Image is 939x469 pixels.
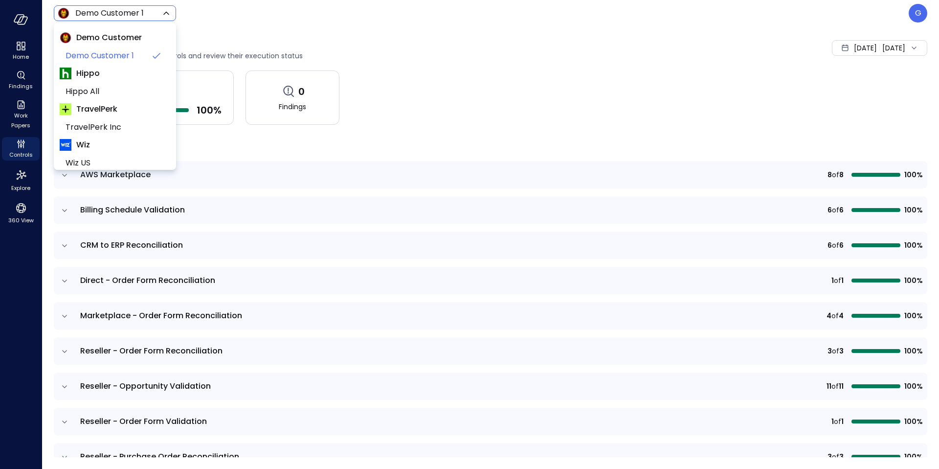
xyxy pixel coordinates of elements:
img: Demo Customer [60,32,71,44]
span: Demo Customer [76,32,142,44]
img: TravelPerk [60,103,71,115]
img: Wiz [60,139,71,151]
li: Hippo All [60,83,170,100]
span: Hippo All [66,86,162,97]
img: Hippo [60,68,71,79]
span: Demo Customer 1 [66,50,147,62]
span: Wiz [76,139,90,151]
span: Wiz US [66,157,162,169]
li: TravelPerk Inc [60,118,170,136]
li: Wiz US [60,154,170,172]
li: Demo Customer 1 [60,47,170,65]
span: TravelPerk [76,103,117,115]
span: Hippo [76,68,100,79]
span: TravelPerk Inc [66,121,162,133]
